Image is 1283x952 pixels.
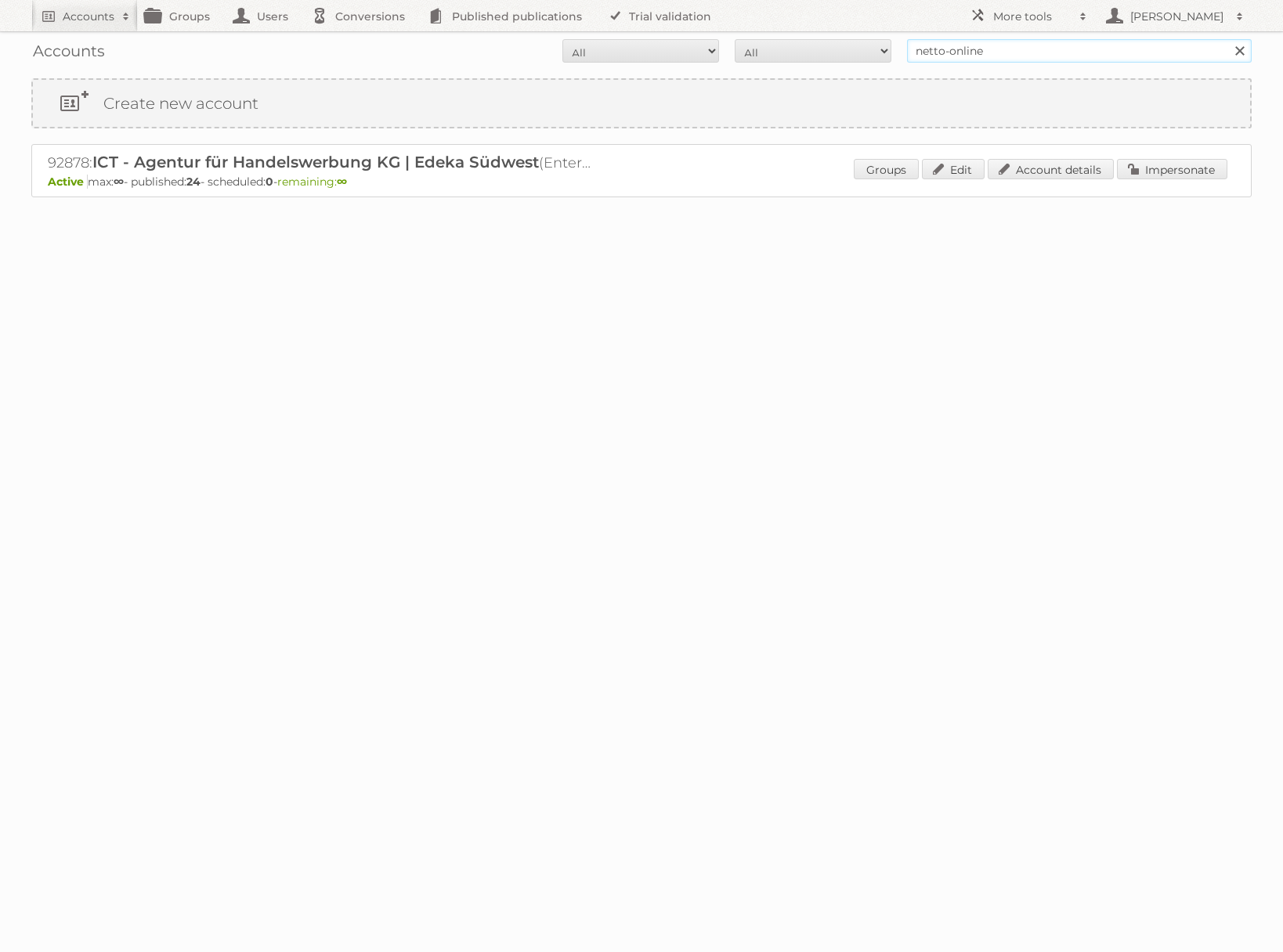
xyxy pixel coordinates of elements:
strong: 0 [266,175,273,189]
h2: Accounts [63,9,114,24]
a: Impersonate [1117,159,1227,179]
span: ICT - Agentur für Handelswerbung KG | Edeka Südwest [92,153,539,171]
h2: 92878: (Enterprise ∞) - TRIAL [48,153,596,173]
strong: 24 [186,175,201,189]
a: Create new account [33,80,1250,127]
h2: [PERSON_NAME] [1126,9,1228,24]
strong: ∞ [337,175,347,189]
a: Account details [988,159,1114,179]
span: Active [48,175,88,189]
strong: ∞ [114,175,124,189]
h2: More tools [993,9,1072,24]
span: remaining: [277,175,347,189]
a: Edit [922,159,985,179]
p: max: - published: - scheduled: - [48,175,1235,189]
a: Groups [854,159,919,179]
